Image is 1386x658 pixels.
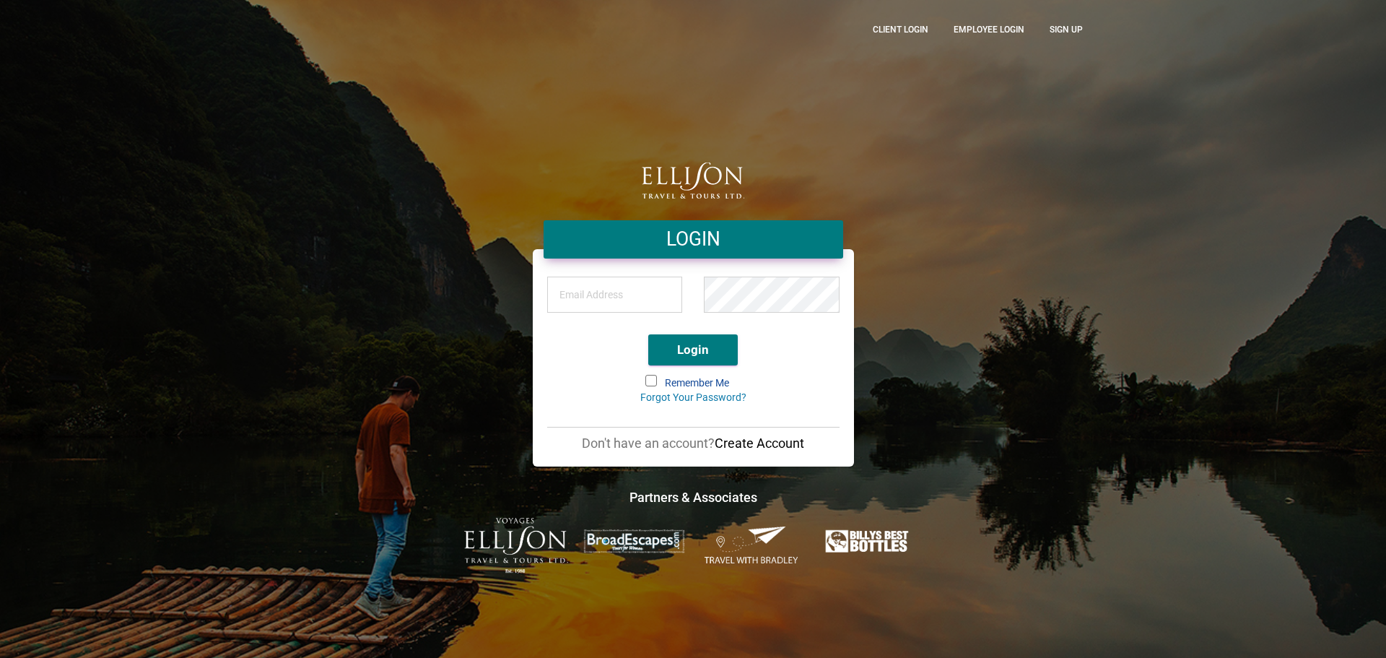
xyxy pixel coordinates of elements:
[818,526,922,557] img: Billys-Best-Bottles.png
[647,376,740,391] label: Remember Me
[1039,11,1094,48] a: Sign up
[943,11,1035,48] a: Employee Login
[648,334,738,365] button: Login
[715,436,804,451] a: Create Account
[700,525,804,566] img: Travel-With-Bradley.png
[464,518,568,573] img: ET-Voyages-text-colour-Logo-with-est.png
[547,435,840,452] p: Don't have an account?
[642,163,744,199] img: logo.png
[862,11,939,48] a: CLient Login
[547,277,683,313] input: Email Address
[640,391,746,403] a: Forgot Your Password?
[292,488,1094,506] h4: Partners & Associates
[554,226,832,253] h4: LOGIN
[582,529,686,554] img: broadescapes.png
